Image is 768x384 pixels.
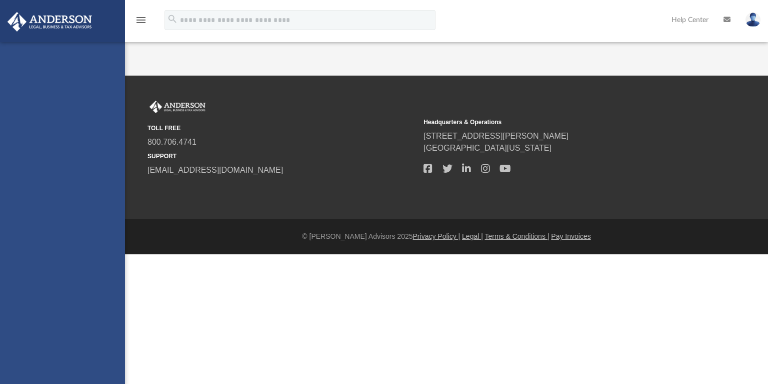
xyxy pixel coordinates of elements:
img: Anderson Advisors Platinum Portal [147,101,207,114]
small: TOLL FREE [147,124,416,133]
small: SUPPORT [147,152,416,161]
a: [EMAIL_ADDRESS][DOMAIN_NAME] [147,166,283,174]
a: [STREET_ADDRESS][PERSON_NAME] [423,132,568,140]
div: © [PERSON_NAME] Advisors 2025 [125,231,768,242]
img: Anderson Advisors Platinum Portal [4,12,95,32]
i: search [167,14,178,25]
a: Pay Invoices [551,232,590,240]
a: 800.706.4741 [147,138,196,146]
img: User Pic [745,13,760,27]
a: menu [135,19,147,26]
a: Legal | [462,232,483,240]
a: Terms & Conditions | [485,232,549,240]
a: [GEOGRAPHIC_DATA][US_STATE] [423,144,551,152]
a: Privacy Policy | [413,232,460,240]
i: menu [135,14,147,26]
small: Headquarters & Operations [423,118,692,127]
